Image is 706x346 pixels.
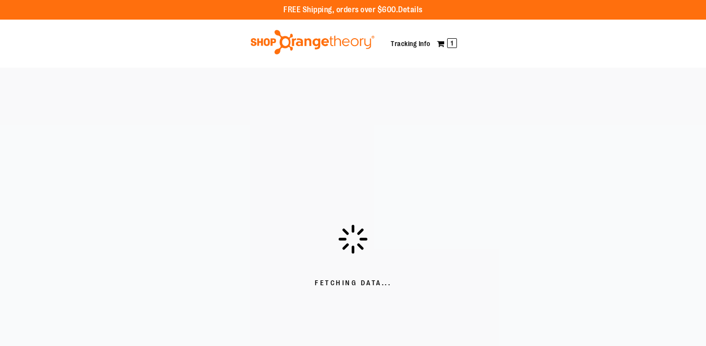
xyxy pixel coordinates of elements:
[447,38,457,48] span: 1
[249,30,376,54] img: Shop Orangetheory
[398,5,423,14] a: Details
[283,4,423,16] p: FREE Shipping, orders over $600.
[315,278,391,288] span: Fetching Data...
[391,40,430,48] a: Tracking Info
